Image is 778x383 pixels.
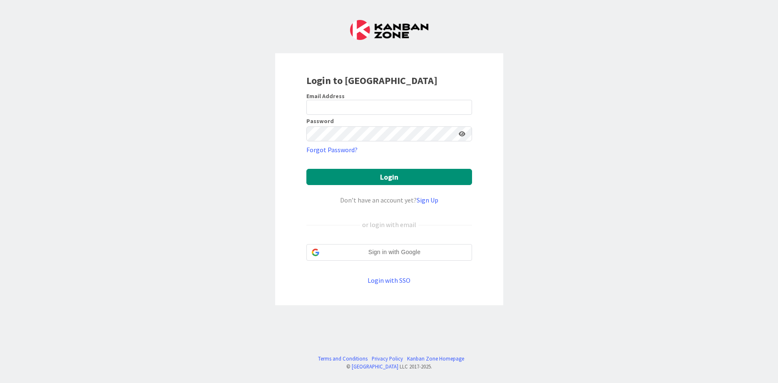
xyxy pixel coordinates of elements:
div: or login with email [360,220,418,230]
a: [GEOGRAPHIC_DATA] [352,363,398,370]
div: Don’t have an account yet? [306,195,472,205]
span: Sign in with Google [323,248,467,257]
a: Forgot Password? [306,145,358,155]
a: Privacy Policy [372,355,403,363]
label: Password [306,118,334,124]
a: Login with SSO [368,276,410,284]
a: Sign Up [417,196,438,204]
b: Login to [GEOGRAPHIC_DATA] [306,74,437,87]
a: Terms and Conditions [318,355,368,363]
img: Kanban Zone [350,20,428,40]
a: Kanban Zone Homepage [407,355,464,363]
div: © LLC 2017- 2025 . [314,363,464,371]
div: Sign in with Google [306,244,472,261]
button: Login [306,169,472,185]
label: Email Address [306,92,345,100]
